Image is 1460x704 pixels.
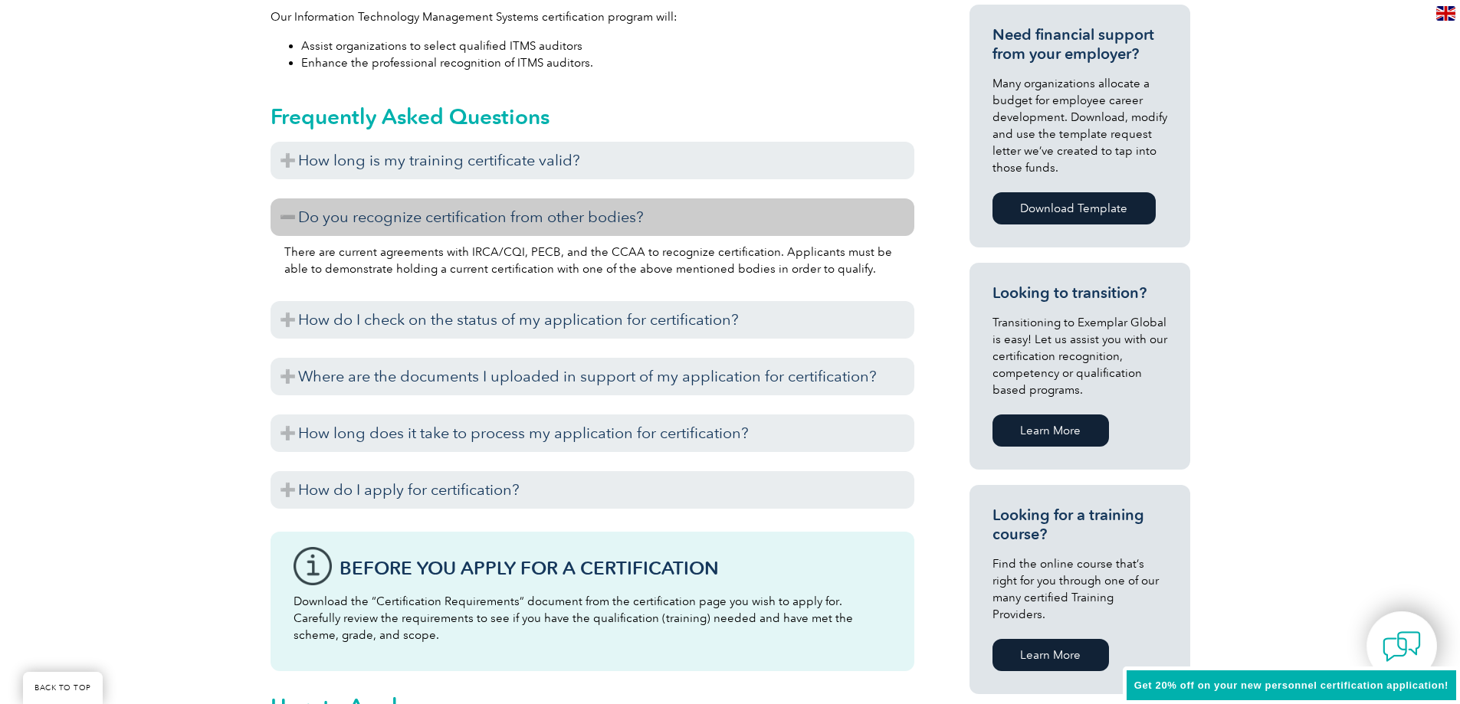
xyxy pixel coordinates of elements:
[992,414,1109,447] a: Learn More
[1134,679,1449,691] span: Get 20% off on your new personnel certification application!
[992,25,1167,64] h3: Need financial support from your employer?
[271,8,914,25] p: Our Information Technology Management Systems certification program will:
[271,358,914,395] h3: Where are the documents I uploaded in support of my application for certification?
[271,471,914,509] h3: How do I apply for certification?
[271,104,914,129] h2: Frequently Asked Questions
[1436,6,1455,21] img: en
[992,283,1167,303] h3: Looking to transition?
[992,506,1167,544] h3: Looking for a training course?
[271,301,914,339] h3: How do I check on the status of my application for certification?
[992,555,1167,623] p: Find the online course that’s right for you through one of our many certified Training Providers.
[992,192,1156,224] a: Download Template
[992,314,1167,398] p: Transitioning to Exemplar Global is easy! Let us assist you with our certification recognition, c...
[992,639,1109,671] a: Learn More
[271,198,914,236] h3: Do you recognize certification from other bodies?
[1383,627,1421,666] img: contact-chat.png
[271,142,914,179] h3: How long is my training certificate valid?
[284,244,901,277] p: There are current agreements with IRCA/CQI, PECB, and the CCAA to recognize certification. Applic...
[992,75,1167,176] p: Many organizations allocate a budget for employee career development. Download, modify and use th...
[301,54,914,71] li: Enhance the professional recognition of ITMS auditors.
[294,593,891,643] p: Download the “Certification Requirements” document from the certification page you wish to apply ...
[301,38,914,54] li: Assist organizations to select qualified ITMS auditors
[340,558,891,578] h3: Before You Apply For a Certification
[23,672,103,704] a: BACK TO TOP
[271,414,914,452] h3: How long does it take to process my application for certification?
